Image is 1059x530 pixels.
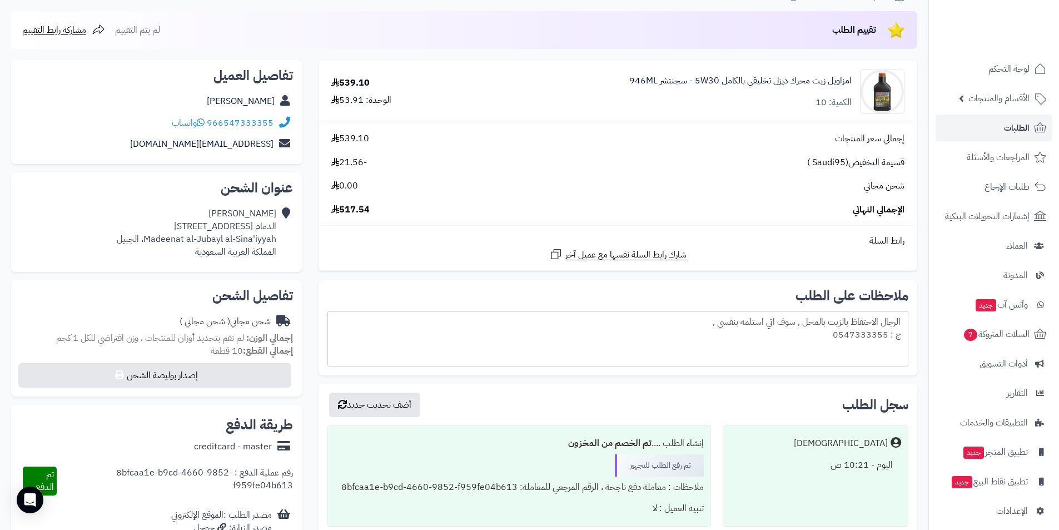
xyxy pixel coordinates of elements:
span: 539.10 [331,132,369,145]
div: رابط السلة [323,235,913,247]
a: إشعارات التحويلات البنكية [936,203,1052,230]
a: [EMAIL_ADDRESS][DOMAIN_NAME] [130,137,274,151]
small: 10 قطعة [211,344,293,358]
span: 0.00 [331,180,358,192]
span: لم تقم بتحديد أوزان للمنتجات ، وزن افتراضي للكل 1 كجم [56,331,244,345]
div: شحن مجاني [180,315,271,328]
button: أضف تحديث جديد [329,393,420,417]
strong: إجمالي الوزن: [246,331,293,345]
b: تم الخصم من المخزون [568,437,652,450]
span: تطبيق نقاط البيع [951,474,1028,489]
span: شارك رابط السلة نفسها مع عميل آخر [565,249,687,261]
span: التقارير [1007,385,1028,401]
span: الأقسام والمنتجات [968,91,1030,106]
div: تم رفع الطلب للتجهيز [615,454,704,477]
a: الطلبات [936,115,1052,141]
span: جديد [952,476,972,488]
a: تطبيق نقاط البيعجديد [936,468,1052,495]
span: شحن مجاني [864,180,904,192]
span: المدونة [1003,268,1028,283]
span: التطبيقات والخدمات [960,415,1028,430]
span: العملاء [1006,238,1028,254]
span: لم يتم التقييم [115,23,160,37]
a: المدونة [936,262,1052,289]
div: 539.10 [331,77,370,90]
button: إصدار بوليصة الشحن [18,363,291,388]
div: إنشاء الطلب .... [335,433,703,454]
a: وآتس آبجديد [936,291,1052,318]
div: اليوم - 10:21 ص [730,454,901,476]
h3: سجل الطلب [842,398,908,412]
a: لوحة التحكم [936,56,1052,82]
a: تطبيق المتجرجديد [936,439,1052,465]
span: المراجعات والأسئلة [967,150,1030,165]
div: [PERSON_NAME] الدمام [STREET_ADDRESS] Madeenat al-Jubayl al-Sina'iyyah، الجبيل المملكة العربية ال... [117,207,276,258]
span: إشعارات التحويلات البنكية [945,209,1030,224]
div: تنبيه العميل : لا [335,498,703,519]
span: لوحة التحكم [988,61,1030,77]
a: أدوات التسويق [936,350,1052,377]
a: التطبيقات والخدمات [936,409,1052,436]
div: الرجال الاحتفاظ بالزيت بالمحل , سوف اتي استلمه بنفسي , ج : 0547333355 [327,311,908,366]
span: تطبيق المتجر [962,444,1028,460]
a: التقارير [936,380,1052,407]
span: السلات المتروكة [963,326,1030,342]
span: 517.54 [331,204,370,216]
h2: طريقة الدفع [226,418,293,432]
div: Open Intercom Messenger [17,487,43,513]
div: [DEMOGRAPHIC_DATA] [794,437,888,450]
span: الطلبات [1004,120,1030,136]
span: تم الدفع [36,468,54,494]
span: الإعدادات [996,503,1028,519]
img: logo-2.png [983,8,1048,32]
div: ملاحظات : معاملة دفع ناجحة ، الرقم المرجعي للمعاملة: 8bfcaa1e-b9cd-4660-9852-f959fe04b613 [335,477,703,498]
span: وآتس آب [975,297,1028,313]
h2: تفاصيل العميل [20,69,293,82]
div: creditcard - master [194,440,272,453]
div: الكمية: 10 [816,96,852,109]
a: الإعدادات [936,498,1052,524]
span: جديد [963,447,984,459]
img: 1753775795-dhdqt-ea-90x90.jpg [861,70,904,114]
h2: ملاحظات على الطلب [327,289,908,303]
a: واتساب [172,116,205,130]
span: إجمالي سعر المنتجات [835,132,904,145]
a: مشاركة رابط التقييم [22,23,105,37]
h2: عنوان الشحن [20,181,293,195]
a: السلات المتروكة7 [936,321,1052,348]
div: الوحدة: 53.91 [331,94,391,107]
a: طلبات الإرجاع [936,174,1052,200]
span: تقييم الطلب [832,23,876,37]
a: 966547333355 [207,116,274,130]
span: طلبات الإرجاع [985,179,1030,195]
span: أدوات التسويق [980,356,1028,372]
a: امزاويل زيت محرك ديزل تخليقي بالكامل 5W30 - سجنتشر 946ML [629,75,852,87]
div: رقم عملية الدفع : 8bfcaa1e-b9cd-4660-9852-f959fe04b613 [57,467,293,496]
a: شارك رابط السلة نفسها مع عميل آخر [549,247,687,261]
a: المراجعات والأسئلة [936,144,1052,171]
span: قسيمة التخفيض(Saudi95 ) [807,156,904,169]
span: جديد [976,299,996,311]
strong: إجمالي القطع: [243,344,293,358]
a: العملاء [936,232,1052,259]
span: ( شحن مجاني ) [180,315,230,328]
span: -21.56 [331,156,367,169]
span: 7 [964,329,977,341]
span: مشاركة رابط التقييم [22,23,86,37]
span: الإجمالي النهائي [853,204,904,216]
a: [PERSON_NAME] [207,95,275,108]
h2: تفاصيل الشحن [20,289,293,303]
